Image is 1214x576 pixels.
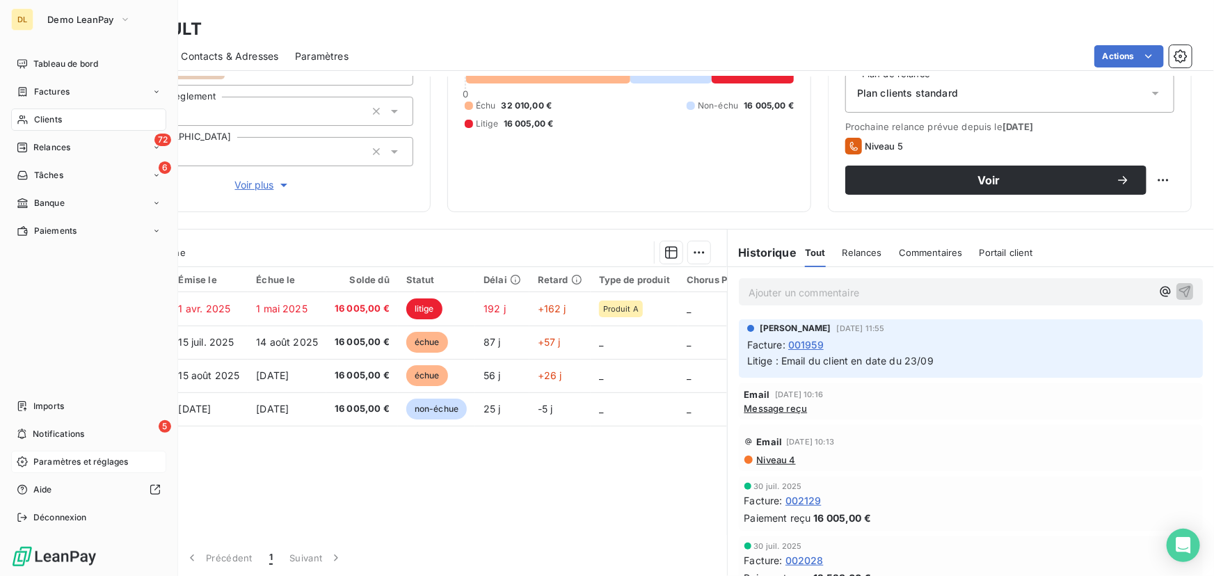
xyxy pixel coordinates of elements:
span: _ [599,336,603,348]
span: Tableau de bord [33,58,98,70]
span: 1 mai 2025 [256,303,308,314]
span: _ [599,403,603,415]
span: échue [406,332,448,353]
span: [DATE] 11:55 [837,324,885,333]
span: 001959 [788,337,824,352]
span: 16 005,00 € [504,118,554,130]
span: 16 005,00 € [335,369,390,383]
span: Déconnexion [33,511,87,524]
span: 1 avr. 2025 [179,303,231,314]
span: [DATE] 10:16 [775,390,823,399]
span: -5 j [538,403,553,415]
div: DL [11,8,33,31]
span: Paiements [34,225,77,237]
button: Voir [845,166,1147,195]
span: Non-échu [698,99,738,112]
span: 002028 [785,553,824,568]
div: Open Intercom Messenger [1167,529,1200,562]
span: _ [687,336,691,348]
span: 16 005,00 € [814,511,872,525]
span: Litige [476,118,498,130]
span: Email [744,389,770,400]
span: Tâches [34,169,63,182]
h6: Historique [728,244,797,261]
span: Échu [476,99,496,112]
span: 192 j [484,303,506,314]
span: 32 010,00 € [502,99,552,112]
span: 16 005,00 € [335,302,390,316]
span: 72 [154,134,171,146]
span: Paiement reçu [744,511,811,525]
span: [DATE] [256,403,289,415]
span: +26 j [538,369,562,381]
span: 30 juil. 2025 [754,482,802,490]
span: Produit A [603,305,639,313]
span: Niveau 5 [865,141,903,152]
span: 14 août 2025 [256,336,318,348]
div: Retard [538,274,582,285]
div: Solde dû [335,274,390,285]
span: Prochaine relance prévue depuis le [845,121,1174,132]
span: Commentaires [899,247,963,258]
div: Délai [484,274,521,285]
div: Statut [406,274,467,285]
span: Relances [842,247,882,258]
span: Facture : [744,553,783,568]
span: [DATE] 10:13 [786,438,834,446]
button: 1 [261,543,281,573]
span: Plan clients standard [857,86,958,100]
span: Clients [34,113,62,126]
span: Litige : Email du client en date du 23/09 [747,355,934,367]
span: 15 août 2025 [179,369,240,381]
a: Aide [11,479,166,501]
span: 5 [159,420,171,433]
span: Email [757,436,783,447]
span: Paramètres et réglages [33,456,128,468]
span: 56 j [484,369,501,381]
input: Ajouter une valeur [177,105,189,118]
div: Émise le [179,274,240,285]
span: 6 [159,161,171,174]
span: _ [687,303,691,314]
span: Imports [33,400,64,413]
span: Demo LeanPay [47,14,114,25]
span: Facture : [744,493,783,508]
span: Paramètres [295,49,349,63]
span: 1 [269,551,273,565]
span: 16 005,00 € [744,99,794,112]
span: [DATE] [179,403,211,415]
span: Aide [33,483,52,496]
span: 16 005,00 € [335,335,390,349]
span: _ [687,369,691,381]
span: Factures [34,86,70,98]
span: Banque [34,197,65,209]
span: Contacts & Adresses [181,49,278,63]
span: Facture : [747,337,785,352]
div: Chorus Pro [687,274,737,285]
span: Relances [33,141,70,154]
span: Tout [805,247,826,258]
button: Voir plus [112,177,413,193]
span: [DATE] [256,369,289,381]
span: Portail client [980,247,1033,258]
span: 002129 [785,493,822,508]
span: 25 j [484,403,501,415]
div: Échue le [256,274,318,285]
button: Actions [1094,45,1164,67]
span: litige [406,298,442,319]
span: 15 juil. 2025 [179,336,234,348]
span: _ [687,403,691,415]
span: Voir plus [235,178,291,192]
div: Type de produit [599,274,670,285]
span: [DATE] [1003,121,1034,132]
button: Précédent [177,543,261,573]
span: Message reçu [744,403,808,414]
span: Voir [862,175,1116,186]
span: échue [406,365,448,386]
span: Niveau 4 [756,454,796,465]
span: 30 juil. 2025 [754,542,802,550]
span: +162 j [538,303,566,314]
span: 0 [463,88,468,99]
span: Notifications [33,428,84,440]
span: _ [599,369,603,381]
